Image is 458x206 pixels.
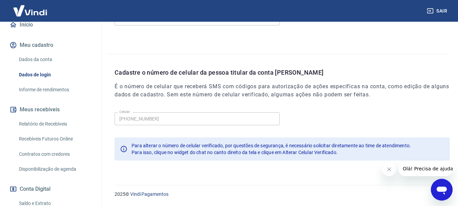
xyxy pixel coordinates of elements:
[130,191,168,197] a: Vindi Pagamentos
[16,53,93,67] a: Dados da conta
[399,161,453,176] iframe: Mensagem da empresa
[16,162,93,176] a: Disponibilização de agenda
[16,68,93,82] a: Dados de login
[16,83,93,97] a: Informe de rendimentos
[8,0,52,21] img: Vindi
[8,182,93,196] button: Conta Digital
[425,5,450,17] button: Sair
[132,150,338,155] span: Para isso, clique no widget do chat no canto direito da tela e clique em Alterar Celular Verificado.
[8,102,93,117] button: Meus recebíveis
[16,147,93,161] a: Contratos com credores
[382,163,396,176] iframe: Fechar mensagem
[132,143,411,148] span: Para alterar o número de celular verificado, por questões de segurança, é necessário solicitar di...
[119,109,130,114] label: Celular
[8,38,93,53] button: Meu cadastro
[16,117,93,131] a: Relatório de Recebíveis
[431,179,453,201] iframe: Botão para abrir a janela de mensagens
[16,132,93,146] a: Recebíveis Futuros Online
[115,191,442,198] p: 2025 ©
[115,82,450,99] h6: É o número de celular que receberá SMS com códigos para autorização de ações específicas na conta...
[4,5,57,10] span: Olá! Precisa de ajuda?
[8,17,93,32] a: Início
[115,68,450,77] p: Cadastre o número de celular da pessoa titular da conta [PERSON_NAME]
